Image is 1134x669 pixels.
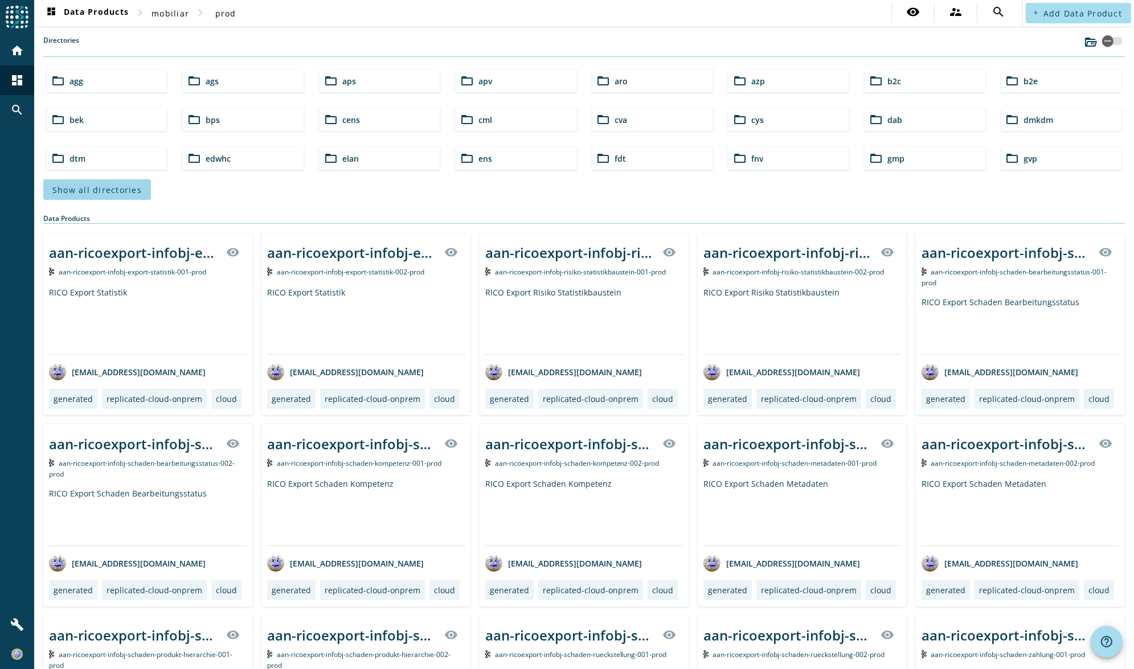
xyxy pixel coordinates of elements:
[543,393,638,404] div: replicated-cloud-onprem
[652,585,673,596] div: cloud
[107,585,202,596] div: replicated-cloud-onprem
[922,297,1119,354] div: RICO Export Schaden Bearbeitungsstatus
[325,393,420,404] div: replicated-cloud-onprem
[444,628,458,642] mat-icon: visibility
[931,650,1086,659] span: Kafka Topic: aan-ricoexport-infobj-schaden-zahlung-001-prod
[206,153,231,164] span: edwhc
[187,113,201,126] mat-icon: folder_open
[49,459,54,467] img: Kafka Topic: aan-ricoexport-infobj-schaden-bearbeitungsstatus-002-prod
[662,628,676,642] mat-icon: visibility
[107,393,202,404] div: replicated-cloud-onprem
[703,626,874,645] div: aan-ricoexport-infobj-schaden-rueckstellung-002-_stage_
[733,151,747,165] mat-icon: folder_open
[490,393,529,404] div: generated
[49,488,247,545] div: RICO Export Schaden Bearbeitungsstatus
[51,151,65,165] mat-icon: folder_open
[324,74,338,88] mat-icon: folder_open
[1006,151,1020,165] mat-icon: folder_open
[922,363,1078,380] div: [EMAIL_ADDRESS][DOMAIN_NAME]
[485,650,490,658] img: Kafka Topic: aan-ricoexport-infobj-schaden-rueckstellung-001-prod
[267,626,437,645] div: aan-ricoexport-infobj-schaden-produkt-hierarchie-002-_stage_
[870,393,891,404] div: cloud
[133,6,147,19] mat-icon: chevron_right
[49,626,219,645] div: aan-ricoexport-infobj-schaden-produkt-hierarchie-001-_stage_
[187,151,201,165] mat-icon: folder_open
[485,243,656,262] div: aan-ricoexport-infobj-risiko-statistikbaustein-001-_stage_
[272,585,311,596] div: generated
[495,267,666,277] span: Kafka Topic: aan-ricoexport-infobj-risiko-statistikbaustein-001-prod
[49,363,66,380] img: avatar
[51,113,65,126] mat-icon: folder_open
[187,74,201,88] mat-icon: folder_open
[615,114,628,125] span: cva
[922,478,1119,545] div: RICO Export Schaden Metadaten
[1099,437,1112,450] mat-icon: visibility
[444,245,458,259] mat-icon: visibility
[708,393,747,404] div: generated
[1043,8,1122,19] span: Add Data Product
[43,35,79,56] label: Directories
[652,393,673,404] div: cloud
[478,76,492,87] span: apv
[206,76,219,87] span: ags
[267,287,465,354] div: RICO Export Statistik
[277,458,441,468] span: Kafka Topic: aan-ricoexport-infobj-schaden-kompetenz-001-prod
[1088,585,1110,596] div: cloud
[733,74,747,88] mat-icon: folder_open
[11,649,23,660] img: b1f4ccba21e00662a6f274696d39e437
[615,76,628,87] span: aro
[751,76,765,87] span: azp
[267,459,272,467] img: Kafka Topic: aan-ricoexport-infobj-schaden-kompetenz-001-prod
[69,76,83,87] span: agg
[979,393,1075,404] div: replicated-cloud-onprem
[267,650,272,658] img: Kafka Topic: aan-ricoexport-infobj-schaden-produkt-hierarchie-002-prod
[922,267,1107,288] span: Kafka Topic: aan-ricoexport-infobj-schaden-bearbeitungsstatus-001-prod
[703,363,860,380] div: [EMAIL_ADDRESS][DOMAIN_NAME]
[277,267,424,277] span: Kafka Topic: aan-ricoexport-infobj-export-statistik-002-prod
[267,555,284,572] img: avatar
[703,555,720,572] img: avatar
[485,363,502,380] img: avatar
[59,267,206,277] span: Kafka Topic: aan-ricoexport-infobj-export-statistik-001-prod
[267,434,437,453] div: aan-ricoexport-infobj-schaden-kompetenz-001-_stage_
[703,555,860,572] div: [EMAIL_ADDRESS][DOMAIN_NAME]
[44,6,129,20] span: Data Products
[703,243,874,262] div: aan-ricoexport-infobj-risiko-statistikbaustein-002-_stage_
[703,459,709,467] img: Kafka Topic: aan-ricoexport-infobj-schaden-metadaten-001-prod
[703,363,720,380] img: avatar
[226,245,240,259] mat-icon: visibility
[324,151,338,165] mat-icon: folder_open
[1024,114,1054,125] span: dmkdm
[44,6,58,20] mat-icon: dashboard
[881,245,894,259] mat-icon: visibility
[226,437,240,450] mat-icon: visibility
[703,434,874,453] div: aan-ricoexport-infobj-schaden-metadaten-001-_stage_
[43,214,1125,224] div: Data Products
[215,8,236,19] span: prod
[342,153,359,164] span: elan
[54,585,93,596] div: generated
[49,243,219,262] div: aan-ricoexport-infobj-export-statistik-001-_stage_
[615,153,627,164] span: fdt
[922,459,927,467] img: Kafka Topic: aan-ricoexport-infobj-schaden-metadaten-002-prod
[1026,3,1131,23] button: Add Data Product
[1100,635,1113,649] mat-icon: help_outline
[49,363,206,380] div: [EMAIL_ADDRESS][DOMAIN_NAME]
[949,5,963,19] mat-icon: supervisor_account
[194,6,207,19] mat-icon: chevron_right
[216,393,237,404] div: cloud
[906,5,920,19] mat-icon: visibility
[543,585,638,596] div: replicated-cloud-onprem
[460,74,474,88] mat-icon: folder_open
[267,363,284,380] img: avatar
[1088,393,1110,404] div: cloud
[267,363,424,380] div: [EMAIL_ADDRESS][DOMAIN_NAME]
[662,245,676,259] mat-icon: visibility
[703,268,709,276] img: Kafka Topic: aan-ricoexport-infobj-risiko-statistikbaustein-002-prod
[267,268,272,276] img: Kafka Topic: aan-ricoexport-infobj-export-statistik-002-prod
[434,393,455,404] div: cloud
[713,458,877,468] span: Kafka Topic: aan-ricoexport-infobj-schaden-metadaten-001-prod
[342,76,356,87] span: aps
[869,151,883,165] mat-icon: folder_open
[1006,113,1020,126] mat-icon: folder_open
